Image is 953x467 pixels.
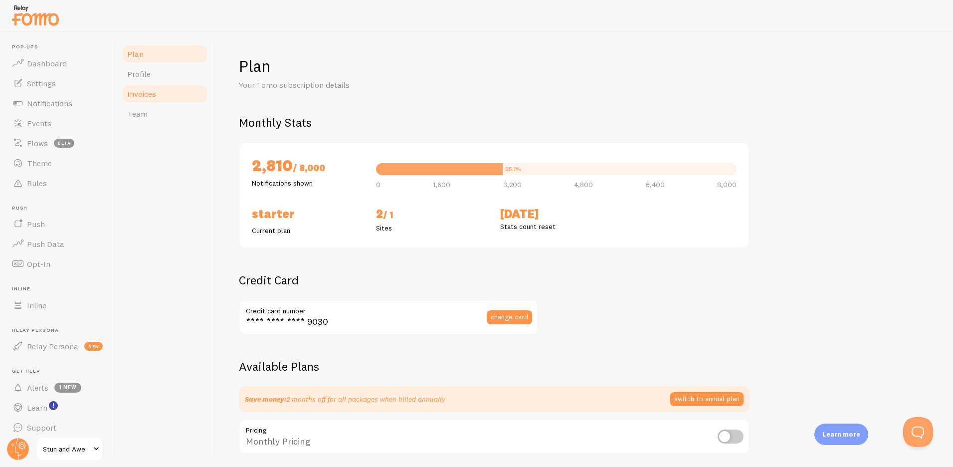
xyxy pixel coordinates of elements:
span: / 8,000 [293,162,325,174]
span: Invoices [127,89,156,99]
a: Settings [6,73,109,93]
span: Relay Persona [27,341,78,351]
span: Get Help [12,368,109,375]
span: Alerts [27,383,48,393]
h2: 2,810 [252,155,364,178]
a: Notifications [6,93,109,113]
span: Notifications [27,98,72,108]
span: Flows [27,138,48,148]
span: Settings [27,78,56,88]
label: Credit card number [239,300,538,317]
h2: [DATE] [500,206,612,222]
span: Theme [27,158,52,168]
a: Stun and Awe [36,437,103,461]
span: 0 [376,181,381,188]
span: Opt-In [27,259,50,269]
h1: Plan [239,56,929,76]
a: Events [6,113,109,133]
a: Invoices [121,84,208,104]
span: 1,600 [433,181,450,188]
span: Push [12,205,109,212]
h2: Starter [252,206,364,222]
h2: Available Plans [239,359,929,374]
a: Push [6,214,109,234]
span: Learn [27,403,47,413]
iframe: Help Scout Beacon - Open [903,417,933,447]
button: change card [487,310,532,324]
span: Push [27,219,45,229]
p: Learn more [822,430,860,439]
a: Inline [6,295,109,315]
span: Team [127,109,148,119]
button: switch to annual plan [670,392,744,406]
p: 2 months off for all packages when billed annually [245,394,445,404]
span: Dashboard [27,58,67,68]
span: Support [27,423,56,433]
a: Relay Persona new [6,336,109,356]
span: beta [54,139,74,148]
a: Flows beta [6,133,109,153]
div: Learn more [814,424,868,445]
div: 35.1% [505,166,521,172]
span: 6,400 [646,181,665,188]
h2: Monthly Stats [239,115,929,130]
span: Inline [27,300,46,310]
span: Push Data [27,239,64,249]
span: Events [27,118,51,128]
a: Push Data [6,234,109,254]
p: Your Fomo subscription details [239,79,478,91]
p: Sites [376,223,488,233]
a: Alerts 1 new [6,378,109,398]
div: Monthly Pricing [239,419,750,456]
span: Profile [127,69,151,79]
a: Rules [6,173,109,193]
a: Profile [121,64,208,84]
span: Inline [12,286,109,292]
span: 8,000 [717,181,737,188]
img: fomo-relay-logo-orange.svg [10,2,60,28]
strong: Save money: [245,395,286,404]
span: Plan [127,49,144,59]
a: Support [6,418,109,438]
a: Theme [6,153,109,173]
p: Current plan [252,226,364,235]
span: new [84,342,103,351]
p: Notifications shown [252,178,364,188]
span: Rules [27,178,47,188]
a: Plan [121,44,208,64]
span: 1 new [54,383,81,393]
a: Opt-In [6,254,109,274]
svg: <p>Watch New Feature Tutorials!</p> [49,401,58,410]
span: / 1 [383,209,393,221]
a: Team [121,104,208,124]
a: Dashboard [6,53,109,73]
span: 4,800 [574,181,593,188]
a: Learn [6,398,109,418]
h2: Credit Card [239,272,538,288]
span: Pop-ups [12,44,109,50]
span: 3,200 [503,181,522,188]
h2: 2 [376,206,488,223]
span: change card [491,313,528,320]
span: Stun and Awe [43,443,90,455]
span: Relay Persona [12,327,109,334]
p: Stats count reset [500,222,612,232]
